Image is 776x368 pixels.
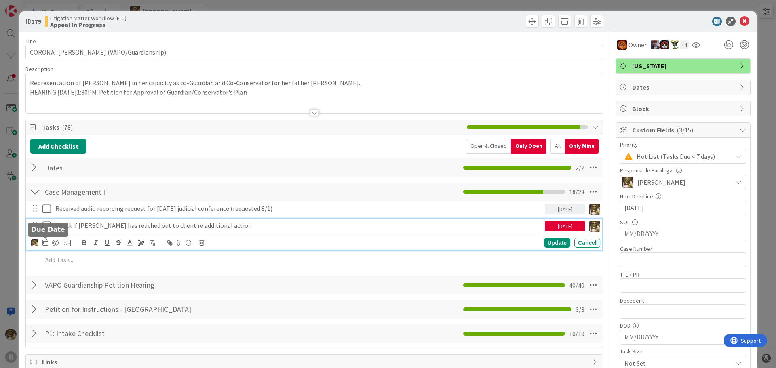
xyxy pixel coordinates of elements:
input: type card name here... [25,45,603,59]
img: JS [660,40,669,49]
div: + 4 [680,40,689,49]
span: Dates [632,82,736,92]
div: Cancel [574,238,600,248]
button: Add Checklist [30,139,86,154]
input: Add Checklist... [42,160,224,175]
label: TTE / PR [620,271,639,278]
span: Block [632,104,736,114]
img: DG [622,177,633,188]
div: Priority [620,142,746,147]
img: DG [589,204,600,215]
input: Add Checklist... [42,326,224,341]
div: Task Size [620,349,746,354]
p: HEARING [DATE]1:30PM: Petition for Approval of Guardian/Conservator's Plan [30,88,599,97]
span: ( 78 ) [62,123,73,131]
span: 40 / 40 [569,280,584,290]
label: Title [25,38,36,45]
b: Appeal In Progress [50,21,127,28]
div: DOD [620,323,746,328]
div: Responsible Paralegal [620,168,746,173]
h5: Due Date [31,226,65,233]
img: DG [589,221,600,232]
label: Case Number [620,245,652,252]
p: Received audio recording request for [DATE] judicial conference (requested 8/1) [55,204,542,213]
p: Representation of [PERSON_NAME] in her capacity as co-Guardian and Co-Conservator for her father ... [30,78,599,88]
img: ML [651,40,660,49]
input: MM/DD/YYYY [624,227,742,241]
input: Add Checklist... [42,278,224,292]
span: 10 / 10 [569,329,584,339]
span: Owner [628,40,647,50]
span: Litigation Matter Workflow (FL2) [50,15,127,21]
div: SOL [620,219,746,225]
span: Hot List (Tasks Due < 7 days) [637,151,728,162]
span: Description [25,65,53,73]
img: NC [670,40,679,49]
span: 2 / 2 [576,163,584,172]
input: Add Checklist... [42,185,224,199]
input: MM/DD/YYYY [624,201,742,215]
span: 18 / 23 [569,187,584,197]
span: 3 / 3 [576,305,584,314]
p: Check if [PERSON_NAME] has reached out to client re additional action [55,221,542,230]
div: [DATE] [545,221,585,231]
span: Links [42,357,588,367]
span: [US_STATE] [632,61,736,71]
span: Custom Fields [632,125,736,135]
img: TR [617,40,627,50]
input: MM/DD/YYYY [624,330,742,344]
div: Update [544,238,570,248]
span: ID [25,17,41,26]
div: All [550,139,565,154]
span: Support [17,1,37,11]
img: DG [31,239,38,246]
div: Only Mine [565,139,599,154]
label: Decedent [620,297,644,304]
div: [DATE] [545,204,585,214]
b: 175 [32,17,41,25]
div: Only Open [511,139,546,154]
div: Next Deadline [620,193,746,199]
span: [PERSON_NAME] [637,177,685,187]
span: ( 3/15 ) [677,126,693,134]
div: Open & Closed [466,139,511,154]
span: Tasks [42,122,463,132]
input: Add Checklist... [42,302,224,317]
